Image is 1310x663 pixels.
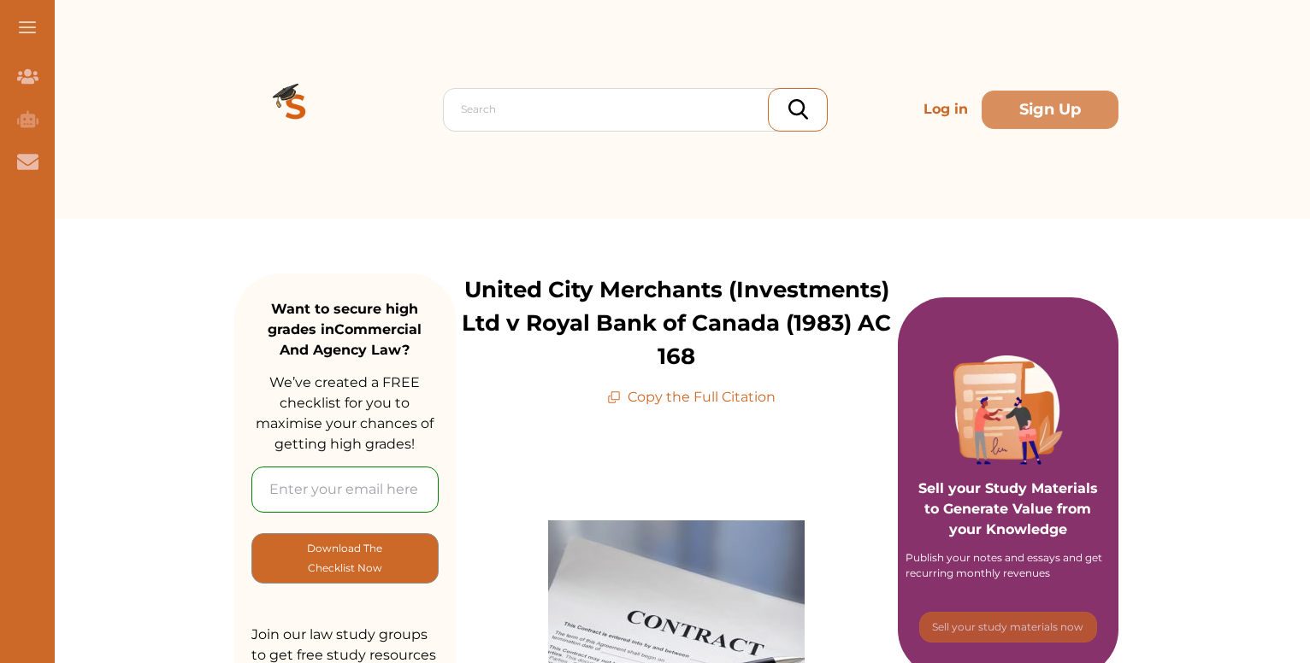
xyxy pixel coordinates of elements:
p: United City Merchants (Investments) Ltd v Royal Bank of Canada (1983) AC 168 [456,273,898,373]
span: We’ve created a FREE checklist for you to maximise your chances of getting high grades! [256,374,434,452]
input: Enter your email here [251,466,439,513]
img: Logo [234,48,357,171]
img: Purple card image [953,355,1063,465]
p: Sell your study materials now [932,619,1083,635]
p: Log in [917,92,975,126]
p: Sell your Study Materials to Generate Value from your Knowledge [915,431,1102,540]
strong: Want to secure high grades in Commercial And Agency Law ? [268,301,422,358]
p: Copy the Full Citation [607,387,776,408]
img: search_icon [788,99,808,120]
p: Download The Checklist Now [286,538,404,578]
button: Sign Up [982,91,1118,129]
button: [object Object] [251,533,439,584]
div: Publish your notes and essays and get recurring monthly revenues [906,550,1111,581]
button: [object Object] [919,612,1097,642]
